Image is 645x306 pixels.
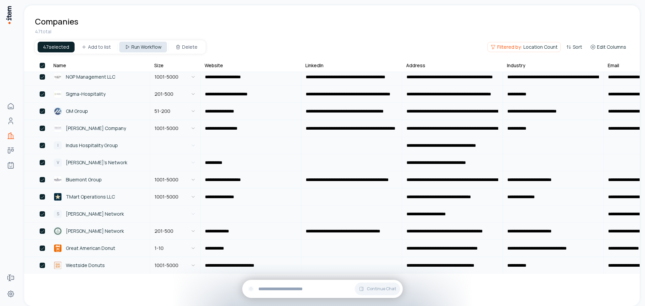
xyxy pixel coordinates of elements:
[54,107,62,115] img: OM Group
[54,227,62,235] img: Rao Tummala Network
[119,42,167,52] button: Run Workflow
[50,155,149,171] a: V[PERSON_NAME]'s Network
[563,42,585,52] button: Sort
[66,227,124,235] span: [PERSON_NAME] Network
[54,73,62,81] img: NGP Management LLC
[367,286,396,292] span: Continue Chat
[50,189,149,205] a: TMart Operations LLCTMart Operations LLC
[4,287,17,301] a: Settings
[50,206,149,222] a: S[PERSON_NAME] Network
[4,271,17,285] a: Forms
[497,44,522,50] span: Filtered by:
[4,129,17,142] a: Companies
[50,69,149,85] a: NGP Management LLCNGP Management LLC
[54,176,62,184] img: Bluemont Group
[50,172,149,188] a: Bluemont GroupBluemont Group
[597,44,626,50] span: Edit Columns
[66,159,127,166] span: [PERSON_NAME]'s Network
[50,137,149,154] a: IIndus Hospitality Group
[170,42,203,52] button: Delete
[66,90,105,98] span: Sigma-Hospitality
[54,124,62,132] img: Gilligan Company
[76,42,116,52] button: Add to list
[54,244,62,252] img: Great American Donut
[66,125,126,132] span: [PERSON_NAME] Company
[66,176,102,183] span: Bluemont Group
[66,262,105,269] span: Westside Donuts
[54,141,62,149] div: I
[523,44,558,50] span: Location Count
[4,144,17,157] a: Deals
[154,62,164,69] div: Size
[38,42,75,52] div: 47 selected
[205,62,223,69] div: Website
[406,62,425,69] div: Address
[50,257,149,273] a: Westside DonutsWestside Donuts
[4,159,17,172] a: Agents
[588,42,629,52] button: Edit Columns
[4,114,17,128] a: People
[5,5,12,25] img: Item Brain Logo
[66,210,124,218] span: [PERSON_NAME] Network
[50,240,149,256] a: Great American DonutGreat American Donut
[50,86,149,102] a: Sigma-HospitalitySigma-Hospitality
[66,245,115,252] span: Great American Donut
[54,210,62,218] div: S
[54,90,62,98] img: Sigma-Hospitality
[50,103,149,119] a: OM GroupOM Group
[66,193,115,201] span: TMart Operations LLC
[507,62,525,69] div: Industry
[573,44,582,50] span: Sort
[53,62,66,69] div: Name
[54,159,62,167] div: V
[4,99,17,113] a: Home
[608,62,619,69] div: Email
[305,62,324,69] div: LinkedIn
[355,282,400,295] button: Continue Chat
[487,42,561,52] button: Filtered by:Location Count
[50,120,149,136] a: Gilligan Company[PERSON_NAME] Company
[66,107,88,115] span: OM Group
[35,16,78,27] h1: Companies
[54,193,62,201] img: TMart Operations LLC
[66,142,118,149] span: Indus Hospitality Group
[242,280,403,298] div: Continue Chat
[50,223,149,239] a: Rao Tummala Network[PERSON_NAME] Network
[54,261,62,269] img: Westside Donuts
[35,28,629,35] div: 47 total
[66,73,115,81] span: NGP Management LLC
